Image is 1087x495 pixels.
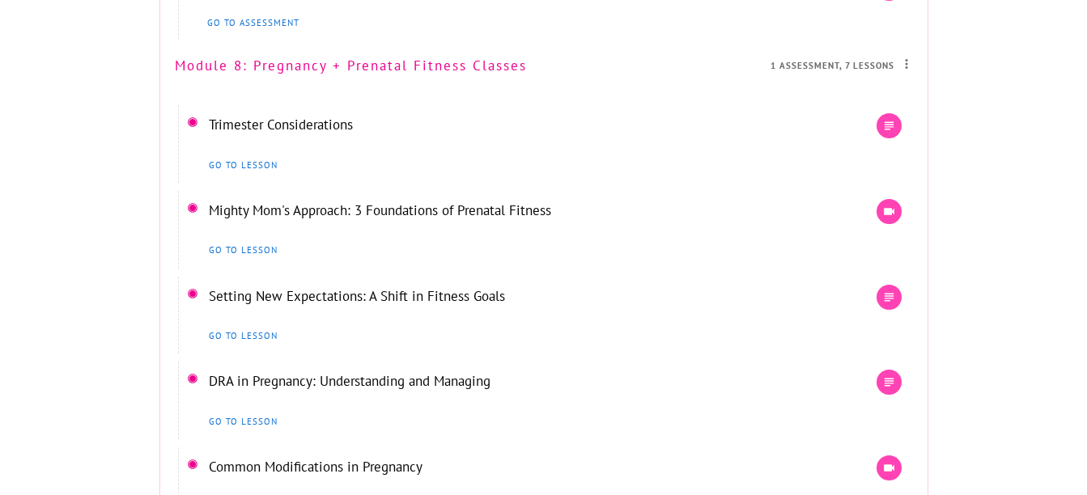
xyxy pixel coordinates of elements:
span: go to lesson [209,159,278,171]
a: go to lesson [205,326,282,345]
span: go to lesson [209,244,278,256]
a: Common Modifications in Pregnancy [209,458,422,476]
a: DRA in Pregnancy: Understanding and Managing [209,372,490,390]
a: Go to assessment [203,15,304,32]
a: go to lesson [205,412,282,431]
a: go to lesson [205,240,282,260]
span: go to lesson [209,416,278,427]
a: Setting New Expectations: A Shift in Fitness Goals [209,287,505,305]
a: go to lesson [205,155,282,175]
span: 1 Assessment, 7 Lessons [771,60,894,71]
a: Module 8: Pregnancy + Prenatal Fitness Classes [175,57,527,74]
span: Go to assessment [207,19,299,27]
a: Trimester Considerations [209,116,353,133]
a: Mighty Mom's Approach: 3 Foundations of Prenatal Fitness [209,201,551,219]
span: go to lesson [209,330,278,341]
